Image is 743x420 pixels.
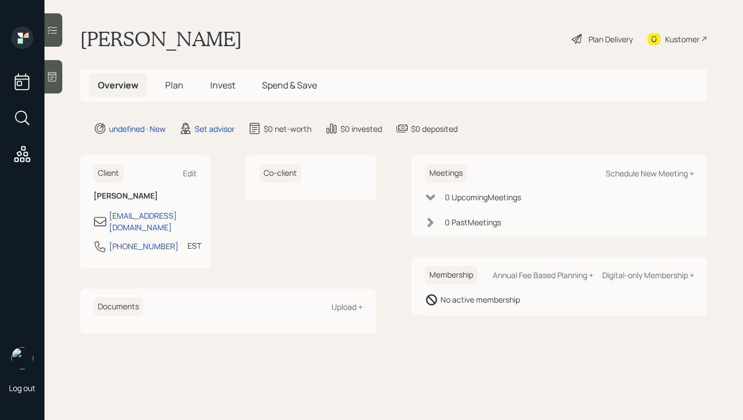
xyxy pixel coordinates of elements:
[602,270,694,280] div: Digital-only Membership +
[109,123,166,135] div: undefined · New
[210,79,235,91] span: Invest
[493,270,593,280] div: Annual Fee Based Planning +
[440,294,520,305] div: No active membership
[109,210,197,233] div: [EMAIL_ADDRESS][DOMAIN_NAME]
[340,123,382,135] div: $0 invested
[183,168,197,179] div: Edit
[264,123,311,135] div: $0 net-worth
[425,266,478,284] h6: Membership
[98,79,138,91] span: Overview
[11,347,33,369] img: hunter_neumayer.jpg
[588,33,633,45] div: Plan Delivery
[259,164,301,182] h6: Co-client
[187,240,201,251] div: EST
[331,302,363,312] div: Upload +
[93,298,143,316] h6: Documents
[606,168,694,179] div: Schedule New Meeting +
[425,164,467,182] h6: Meetings
[195,123,235,135] div: Set advisor
[93,191,197,201] h6: [PERSON_NAME]
[93,164,123,182] h6: Client
[445,191,521,203] div: 0 Upcoming Meeting s
[665,33,700,45] div: Kustomer
[109,240,179,252] div: [PHONE_NUMBER]
[165,79,184,91] span: Plan
[262,79,317,91] span: Spend & Save
[411,123,458,135] div: $0 deposited
[445,216,501,228] div: 0 Past Meeting s
[80,27,242,51] h1: [PERSON_NAME]
[9,383,36,393] div: Log out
